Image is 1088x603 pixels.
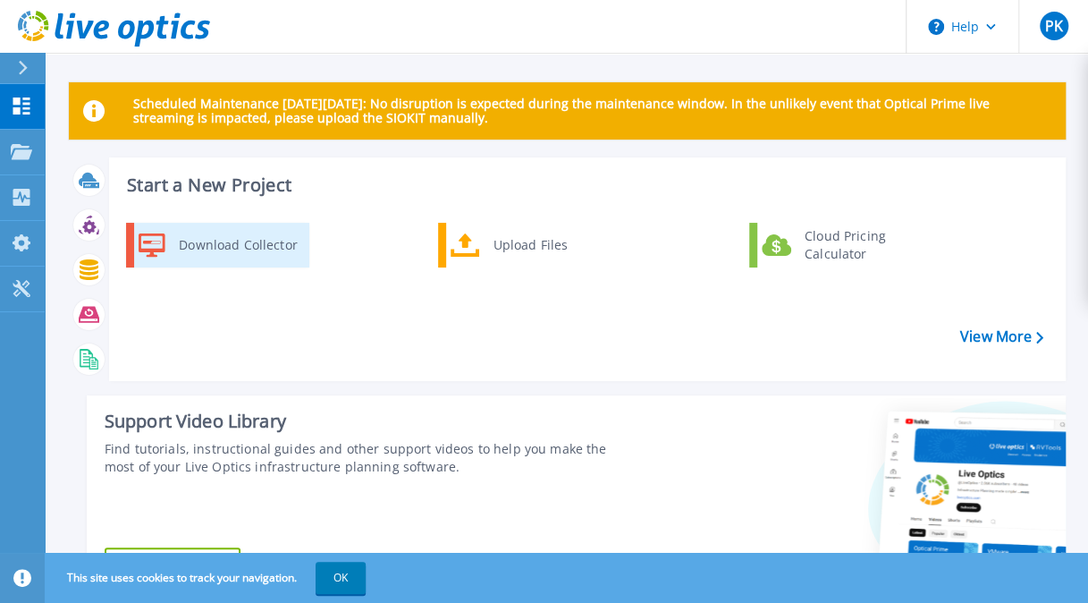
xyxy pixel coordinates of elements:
[105,410,612,433] div: Support Video Library
[105,440,612,476] div: Find tutorials, instructional guides and other support videos to help you make the most of your L...
[170,227,305,263] div: Download Collector
[438,223,621,268] a: Upload Files
[960,328,1043,345] a: View More
[749,223,932,268] a: Cloud Pricing Calculator
[105,548,240,583] a: Explore Now!
[796,227,928,263] div: Cloud Pricing Calculator
[49,562,366,594] span: This site uses cookies to track your navigation.
[126,223,309,268] a: Download Collector
[127,175,1042,195] h3: Start a New Project
[316,562,366,594] button: OK
[1044,19,1062,33] span: PK
[485,227,617,263] div: Upload Files
[133,97,1051,125] p: Scheduled Maintenance [DATE][DATE]: No disruption is expected during the maintenance window. In t...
